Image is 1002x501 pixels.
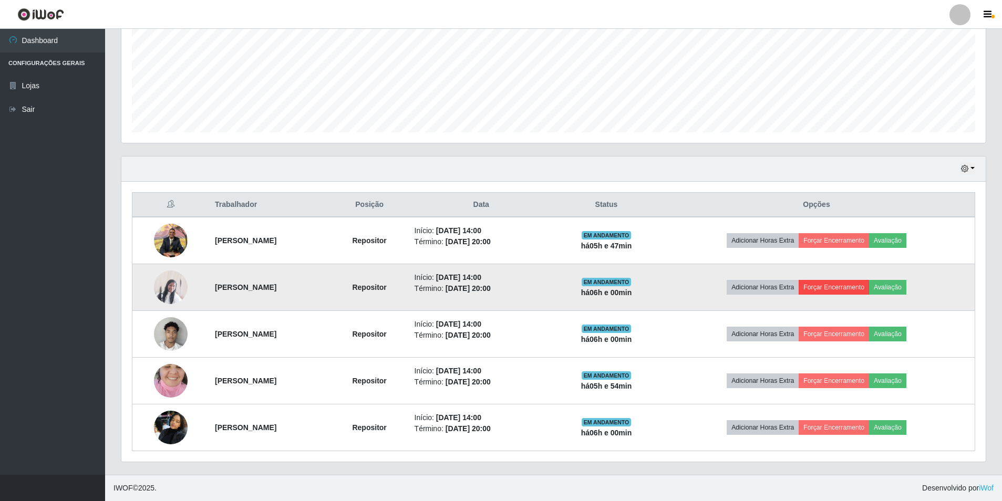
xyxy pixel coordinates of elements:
button: Avaliação [869,233,906,248]
time: [DATE] 14:00 [436,413,481,422]
strong: há 05 h e 47 min [581,242,632,250]
span: © 2025 . [113,483,157,494]
img: 1751480704015.jpeg [154,270,188,304]
time: [DATE] 20:00 [446,237,491,246]
time: [DATE] 20:00 [446,378,491,386]
th: Posição [331,193,408,217]
span: Desenvolvido por [922,483,994,494]
img: 1753380554375.jpeg [154,351,188,411]
li: Término: [415,330,548,341]
span: IWOF [113,484,133,492]
button: Avaliação [869,327,906,341]
th: Opções [658,193,975,217]
strong: [PERSON_NAME] [215,283,276,291]
button: Forçar Encerramento [799,233,869,248]
li: Término: [415,236,548,247]
button: Avaliação [869,373,906,388]
button: Forçar Encerramento [799,420,869,435]
button: Adicionar Horas Extra [727,327,799,341]
button: Forçar Encerramento [799,280,869,295]
strong: há 06 h e 00 min [581,335,632,343]
button: Adicionar Horas Extra [727,420,799,435]
strong: há 06 h e 00 min [581,429,632,437]
button: Forçar Encerramento [799,327,869,341]
time: [DATE] 20:00 [446,424,491,433]
button: Forçar Encerramento [799,373,869,388]
th: Trabalhador [209,193,331,217]
a: iWof [979,484,994,492]
strong: [PERSON_NAME] [215,236,276,245]
span: EM ANDAMENTO [582,231,632,239]
button: Avaliação [869,420,906,435]
img: CoreUI Logo [17,8,64,21]
li: Término: [415,377,548,388]
th: Data [408,193,554,217]
li: Início: [415,272,548,283]
li: Início: [415,319,548,330]
span: EM ANDAMENTO [582,371,632,380]
time: [DATE] 14:00 [436,320,481,328]
li: Término: [415,423,548,434]
span: EM ANDAMENTO [582,418,632,426]
strong: Repositor [352,330,386,338]
time: [DATE] 20:00 [446,331,491,339]
time: [DATE] 14:00 [436,273,481,281]
strong: [PERSON_NAME] [215,423,276,432]
strong: Repositor [352,423,386,432]
li: Início: [415,225,548,236]
button: Adicionar Horas Extra [727,280,799,295]
img: 1752582436297.jpeg [154,311,188,356]
button: Adicionar Horas Extra [727,373,799,388]
button: Adicionar Horas Extra [727,233,799,248]
span: EM ANDAMENTO [582,325,632,333]
strong: [PERSON_NAME] [215,377,276,385]
button: Avaliação [869,280,906,295]
strong: há 06 h e 00 min [581,288,632,297]
strong: há 05 h e 54 min [581,382,632,390]
strong: [PERSON_NAME] [215,330,276,338]
time: [DATE] 20:00 [446,284,491,293]
li: Início: [415,366,548,377]
img: 1755522333541.jpeg [154,405,188,450]
th: Status [554,193,658,217]
time: [DATE] 14:00 [436,226,481,235]
img: 1748464437090.jpeg [154,218,188,263]
strong: Repositor [352,236,386,245]
strong: Repositor [352,377,386,385]
span: EM ANDAMENTO [582,278,632,286]
li: Término: [415,283,548,294]
strong: Repositor [352,283,386,291]
li: Início: [415,412,548,423]
time: [DATE] 14:00 [436,367,481,375]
